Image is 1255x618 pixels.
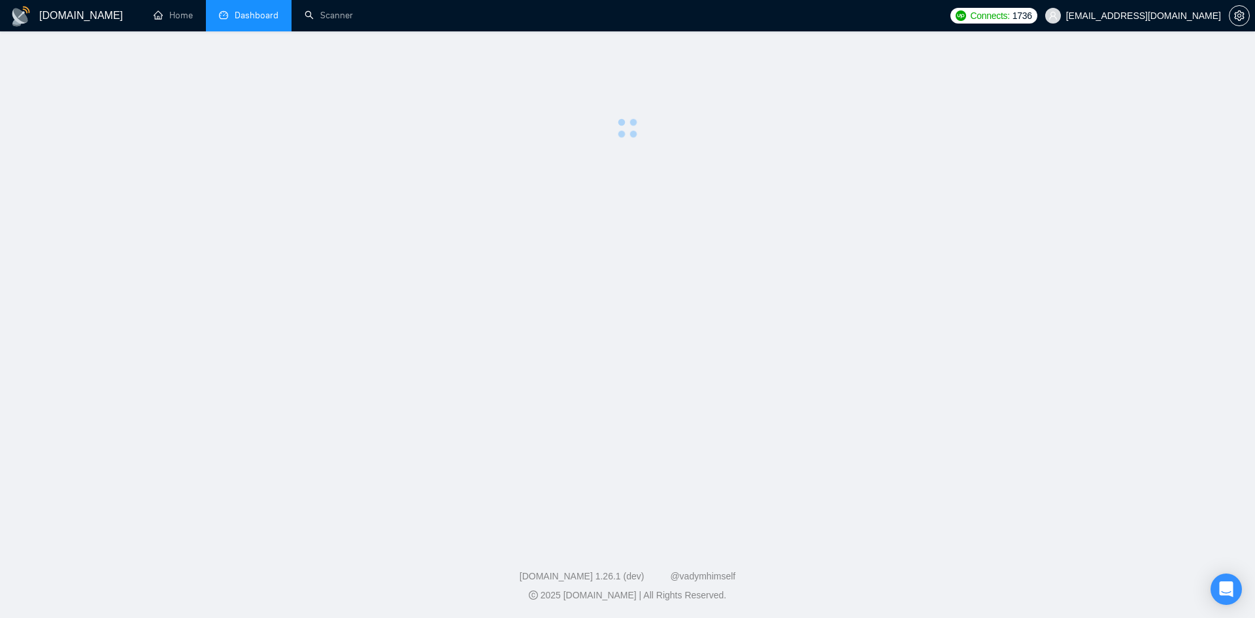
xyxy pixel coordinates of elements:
[10,6,31,27] img: logo
[1230,10,1249,21] span: setting
[219,10,228,20] span: dashboard
[970,9,1009,23] span: Connects:
[235,10,278,21] span: Dashboard
[154,10,193,21] a: homeHome
[305,10,353,21] a: searchScanner
[10,589,1245,602] div: 2025 [DOMAIN_NAME] | All Rights Reserved.
[956,10,966,21] img: upwork-logo.png
[1211,574,1242,605] div: Open Intercom Messenger
[529,591,538,600] span: copyright
[1048,11,1058,20] span: user
[1229,5,1250,26] button: setting
[520,571,644,581] a: [DOMAIN_NAME] 1.26.1 (dev)
[1012,9,1032,23] span: 1736
[1229,10,1250,21] a: setting
[670,571,735,581] a: @vadymhimself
